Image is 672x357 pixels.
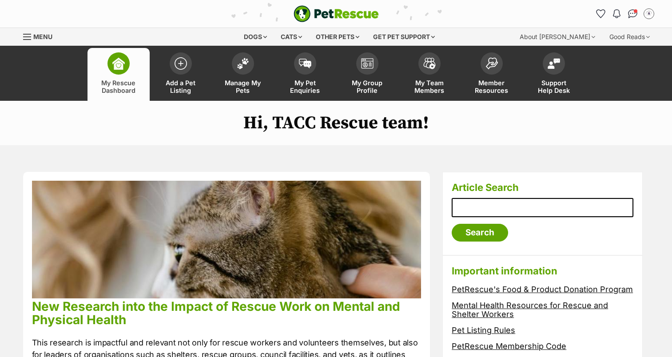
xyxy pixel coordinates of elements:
[274,28,308,46] div: Cats
[452,224,508,242] input: Search
[534,79,574,94] span: Support Help Desk
[347,79,387,94] span: My Group Profile
[603,28,656,46] div: Good Reads
[294,5,379,22] a: PetRescue
[485,57,498,69] img: member-resources-icon-8e73f808a243e03378d46382f2149f9095a855e16c252ad45f914b54edf8863c.svg
[452,181,633,194] h3: Article Search
[212,48,274,101] a: Manage My Pets
[299,59,311,68] img: pet-enquiries-icon-7e3ad2cf08bfb03b45e93fb7055b45f3efa6380592205ae92323e6603595dc1f.svg
[87,48,150,101] a: My Rescue Dashboard
[237,58,249,69] img: manage-my-pets-icon-02211641906a0b7f246fdf0571729dbe1e7629f14944591b6c1af311fb30b64b.svg
[548,58,560,69] img: help-desk-icon-fdf02630f3aa405de69fd3d07c3f3aa587a6932b1a1747fa1d2bba05be0121f9.svg
[23,28,59,44] a: Menu
[626,7,640,21] a: Conversations
[644,9,653,18] img: Emma Grabowski profile pic
[274,48,336,101] a: My Pet Enquiries
[33,33,52,40] span: Menu
[513,28,601,46] div: About [PERSON_NAME]
[472,79,512,94] span: Member Resources
[336,48,398,101] a: My Group Profile
[175,57,187,70] img: add-pet-listing-icon-0afa8454b4691262ce3f59096e99ab1cd57d4a30225e0717b998d2c9b9846f56.svg
[310,28,366,46] div: Other pets
[398,48,461,101] a: My Team Members
[642,7,656,21] button: My account
[410,79,449,94] span: My Team Members
[461,48,523,101] a: Member Resources
[32,181,421,298] img: phpu68lcuz3p4idnkqkn.jpg
[285,79,325,94] span: My Pet Enquiries
[423,58,436,69] img: team-members-icon-5396bd8760b3fe7c0b43da4ab00e1e3bb1a5d9ba89233759b79545d2d3fc5d0d.svg
[610,7,624,21] button: Notifications
[452,265,633,277] h3: Important information
[523,48,585,101] a: Support Help Desk
[594,7,608,21] a: Favourites
[238,28,273,46] div: Dogs
[223,79,263,94] span: Manage My Pets
[112,57,125,70] img: dashboard-icon-eb2f2d2d3e046f16d808141f083e7271f6b2e854fb5c12c21221c1fb7104beca.svg
[367,28,441,46] div: Get pet support
[594,7,656,21] ul: Account quick links
[32,299,400,327] a: New Research into the Impact of Rescue Work on Mental and Physical Health
[452,285,633,294] a: PetRescue's Food & Product Donation Program
[150,48,212,101] a: Add a Pet Listing
[361,58,374,69] img: group-profile-icon-3fa3cf56718a62981997c0bc7e787c4b2cf8bcc04b72c1350f741eb67cf2f40e.svg
[452,325,515,335] a: Pet Listing Rules
[452,341,566,351] a: PetRescue Membership Code
[294,5,379,22] img: logo-e224e6f780fb5917bec1dbf3a21bbac754714ae5b6737aabdf751b685950b380.svg
[452,301,608,319] a: Mental Health Resources for Rescue and Shelter Workers
[161,79,201,94] span: Add a Pet Listing
[628,9,637,18] img: chat-41dd97257d64d25036548639549fe6c8038ab92f7586957e7f3b1b290dea8141.svg
[613,9,620,18] img: notifications-46538b983faf8c2785f20acdc204bb7945ddae34d4c08c2a6579f10ce5e182be.svg
[99,79,139,94] span: My Rescue Dashboard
